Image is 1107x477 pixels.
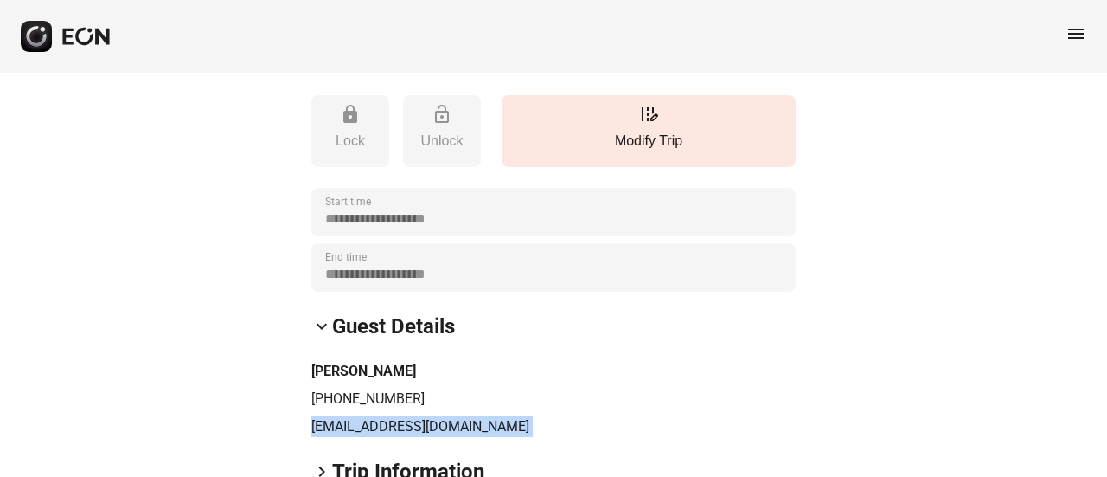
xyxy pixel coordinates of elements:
span: edit_road [638,104,659,125]
h2: Guest Details [332,313,455,340]
p: [EMAIL_ADDRESS][DOMAIN_NAME] [311,416,796,437]
p: Modify Trip [510,131,787,151]
button: Modify Trip [502,95,796,167]
span: keyboard_arrow_down [311,316,332,337]
p: [PHONE_NUMBER] [311,389,796,409]
span: menu [1065,23,1086,44]
h3: [PERSON_NAME] [311,361,796,382]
